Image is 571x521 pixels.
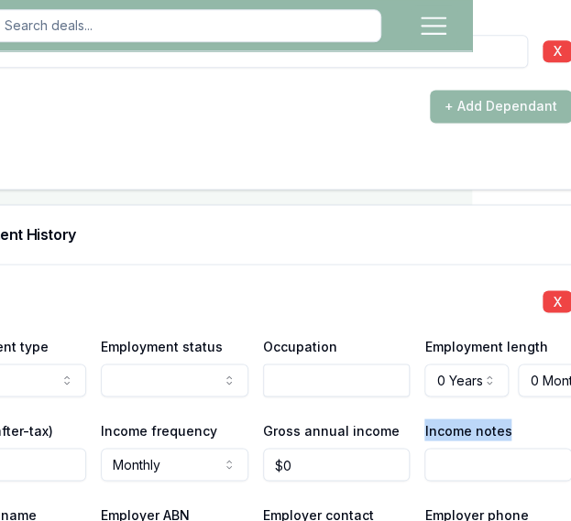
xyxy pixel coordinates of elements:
label: Income frequency [101,422,217,438]
label: Occupation [263,338,337,353]
label: Employment length [424,338,547,353]
input: $ [263,448,411,481]
label: Gross annual income [263,422,400,438]
label: Income notes [424,422,511,438]
label: Employment status [101,338,223,353]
